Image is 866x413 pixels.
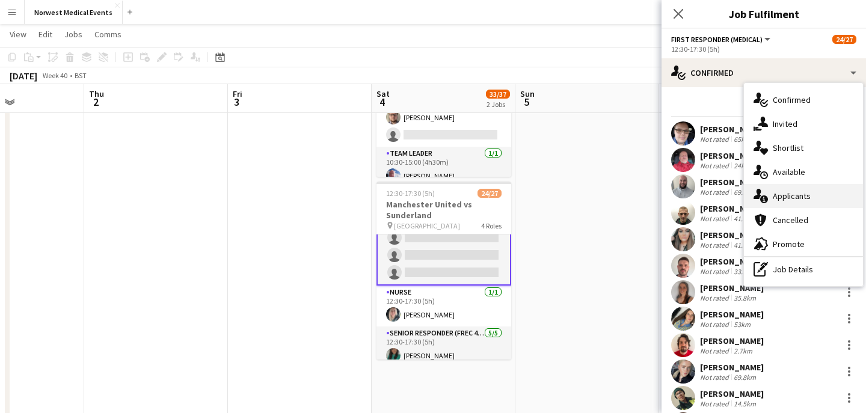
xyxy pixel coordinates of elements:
[773,118,797,129] span: Invited
[744,257,863,281] div: Job Details
[700,188,731,197] div: Not rated
[671,35,772,44] button: First Responder (Medical)
[25,1,123,24] button: Norwest Medical Events
[700,177,764,188] div: [PERSON_NAME]
[700,267,731,276] div: Not rated
[700,135,731,144] div: Not rated
[731,188,758,197] div: 69.3km
[94,29,121,40] span: Comms
[700,240,731,249] div: Not rated
[700,309,764,320] div: [PERSON_NAME]
[518,95,535,109] span: 5
[773,167,805,177] span: Available
[832,35,856,44] span: 24/27
[731,293,758,302] div: 35.8km
[731,161,753,170] div: 24km
[394,221,460,230] span: [GEOGRAPHIC_DATA]
[481,221,502,230] span: 4 Roles
[700,203,764,214] div: [PERSON_NAME]
[700,214,731,223] div: Not rated
[773,215,808,225] span: Cancelled
[231,95,242,109] span: 3
[90,26,126,42] a: Comms
[376,147,511,188] app-card-role: Team Leader1/110:30-15:00 (4h30m)[PERSON_NAME]
[233,88,242,99] span: Fri
[700,399,731,408] div: Not rated
[731,399,758,408] div: 14.5km
[731,346,755,355] div: 2.7km
[731,373,758,382] div: 69.8km
[487,100,509,109] div: 2 Jobs
[773,191,811,201] span: Applicants
[731,214,758,223] div: 41.7km
[662,58,866,87] div: Confirmed
[731,240,758,249] div: 41.7km
[700,256,764,267] div: [PERSON_NAME]
[773,94,811,105] span: Confirmed
[700,346,731,355] div: Not rated
[773,239,805,249] span: Promote
[38,29,52,40] span: Edit
[700,124,764,135] div: [PERSON_NAME]
[40,71,70,80] span: Week 40
[5,26,31,42] a: View
[10,70,37,82] div: [DATE]
[486,90,510,99] span: 33/37
[376,286,511,326] app-card-role: Nurse1/112:30-17:30 (5h)[PERSON_NAME]
[60,26,87,42] a: Jobs
[773,142,803,153] span: Shortlist
[700,150,764,161] div: [PERSON_NAME]
[386,189,435,198] span: 12:30-17:30 (5h)
[75,71,87,80] div: BST
[700,293,731,302] div: Not rated
[700,362,764,373] div: [PERSON_NAME]
[478,189,502,198] span: 24/27
[700,161,731,170] div: Not rated
[700,388,764,399] div: [PERSON_NAME]
[64,29,82,40] span: Jobs
[700,373,731,382] div: Not rated
[700,230,764,240] div: [PERSON_NAME]
[700,335,764,346] div: [PERSON_NAME]
[89,88,104,99] span: Thu
[731,267,758,276] div: 33.5km
[731,320,753,329] div: 53km
[376,182,511,359] app-job-card: 12:30-17:30 (5h)24/27Manchester United vs Sunderland [GEOGRAPHIC_DATA]4 Roles[PERSON_NAME][PERSON...
[662,6,866,22] h3: Job Fulfilment
[671,44,856,54] div: 12:30-17:30 (5h)
[700,320,731,329] div: Not rated
[376,199,511,221] h3: Manchester United vs Sunderland
[671,35,763,44] span: First Responder (Medical)
[34,26,57,42] a: Edit
[376,88,390,99] span: Sat
[700,283,764,293] div: [PERSON_NAME]
[520,88,535,99] span: Sun
[10,29,26,40] span: View
[375,95,390,109] span: 4
[87,95,104,109] span: 2
[731,135,753,144] div: 65km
